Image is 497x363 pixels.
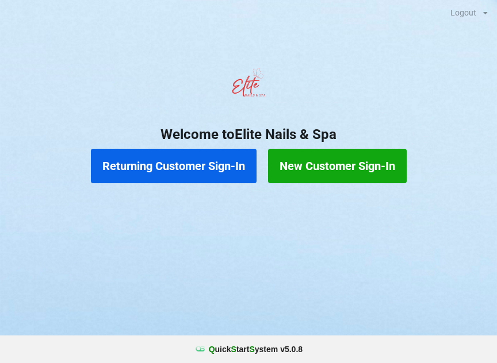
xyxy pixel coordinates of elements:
[225,63,272,109] img: EliteNailsSpa-Logo1.png
[450,9,476,17] div: Logout
[209,345,215,354] span: Q
[194,343,206,355] img: favicon.ico
[268,149,407,183] button: New Customer Sign-In
[209,343,303,355] b: uick tart ystem v 5.0.8
[231,345,236,354] span: S
[91,149,257,183] button: Returning Customer Sign-In
[249,345,254,354] span: S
